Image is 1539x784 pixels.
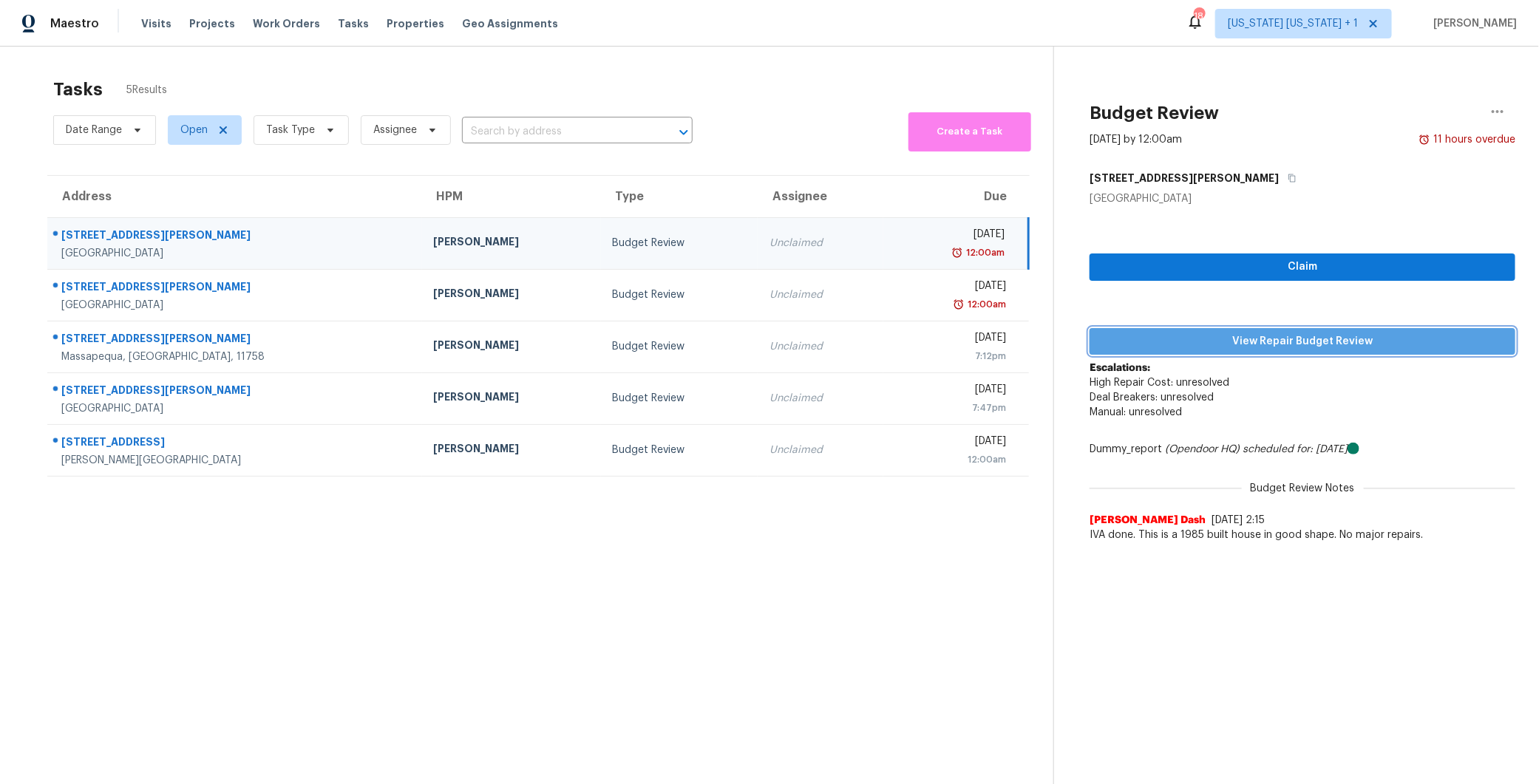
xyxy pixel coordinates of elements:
[895,434,1006,452] div: [DATE]
[1194,9,1204,24] div: 18
[434,234,589,253] div: [PERSON_NAME]
[434,286,589,304] div: [PERSON_NAME]
[1101,258,1504,276] span: Claim
[613,236,746,250] div: Budget Review
[769,391,872,406] div: Unclaimed
[189,16,235,31] span: Projects
[1212,515,1265,525] span: [DATE] 2:15
[613,287,746,302] div: Budget Review
[1090,378,1229,388] span: High Repair Cost: unresolved
[1090,132,1182,147] div: [DATE] by 12:00am
[673,122,694,143] button: Open
[434,389,589,408] div: [PERSON_NAME]
[61,350,410,364] div: Massapequa, [GEOGRAPHIC_DATA], 11758
[953,297,965,312] img: Overdue Alarm Icon
[1090,253,1515,281] button: Claim
[1430,132,1515,147] div: 11 hours overdue
[601,176,758,217] th: Type
[180,123,208,137] span: Open
[50,16,99,31] span: Maestro
[1090,171,1279,185] h5: [STREET_ADDRESS][PERSON_NAME]
[1165,444,1240,454] i: (Opendoor HQ)
[338,18,369,29] span: Tasks
[387,16,444,31] span: Properties
[769,287,872,302] div: Unclaimed
[61,383,410,401] div: [STREET_ADDRESS][PERSON_NAME]
[613,339,746,354] div: Budget Review
[462,16,558,31] span: Geo Assignments
[1279,165,1299,191] button: Copy Address
[61,453,410,468] div: [PERSON_NAME][GEOGRAPHIC_DATA]
[61,331,410,350] div: [STREET_ADDRESS][PERSON_NAME]
[1101,333,1504,351] span: View Repair Budget Review
[1090,191,1515,206] div: [GEOGRAPHIC_DATA]
[895,452,1006,467] div: 12:00am
[963,245,1005,260] div: 12:00am
[895,382,1006,400] div: [DATE]
[61,279,410,298] div: [STREET_ADDRESS][PERSON_NAME]
[1090,328,1515,355] button: View Repair Budget Review
[758,176,883,217] th: Assignee
[908,112,1032,151] button: Create a Task
[61,298,410,313] div: [GEOGRAPHIC_DATA]
[1419,132,1430,147] img: Overdue Alarm Icon
[47,176,422,217] th: Address
[253,16,320,31] span: Work Orders
[1090,106,1219,120] h2: Budget Review
[126,83,167,98] span: 5 Results
[895,279,1006,297] div: [DATE]
[1228,16,1358,31] span: [US_STATE] [US_STATE] + 1
[1090,407,1182,417] span: Manual: unresolved
[965,297,1006,312] div: 12:00am
[373,123,417,137] span: Assignee
[951,245,963,260] img: Overdue Alarm Icon
[613,443,746,457] div: Budget Review
[769,443,872,457] div: Unclaimed
[53,82,103,97] h2: Tasks
[1090,513,1206,528] span: [PERSON_NAME] Dash
[1427,16,1517,31] span: [PERSON_NAME]
[895,227,1005,245] div: [DATE]
[895,349,1006,364] div: 7:12pm
[916,123,1025,140] span: Create a Task
[769,236,872,250] div: Unclaimed
[422,176,601,217] th: HPM
[1242,481,1364,496] span: Budget Review Notes
[769,339,872,354] div: Unclaimed
[266,123,315,137] span: Task Type
[434,441,589,460] div: [PERSON_NAME]
[1090,363,1150,373] b: Escalations:
[61,228,410,246] div: [STREET_ADDRESS][PERSON_NAME]
[66,123,122,137] span: Date Range
[462,120,651,143] input: Search by address
[895,400,1006,415] div: 7:47pm
[61,434,410,453] div: [STREET_ADDRESS]
[1243,444,1348,454] i: scheduled for: [DATE]
[1090,442,1515,457] div: Dummy_report
[883,176,1029,217] th: Due
[61,246,410,261] div: [GEOGRAPHIC_DATA]
[61,401,410,416] div: [GEOGRAPHIC_DATA]
[1090,528,1515,542] span: IVA done. This is a 1985 built house in good shape. No major repairs.
[1090,392,1214,403] span: Deal Breakers: unresolved
[141,16,171,31] span: Visits
[434,338,589,356] div: [PERSON_NAME]
[895,330,1006,349] div: [DATE]
[613,391,746,406] div: Budget Review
